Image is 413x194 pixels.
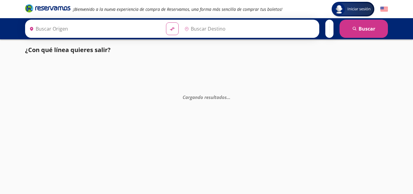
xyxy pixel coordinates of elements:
button: English [380,5,388,13]
i: Brand Logo [25,4,70,13]
span: . [227,94,228,100]
input: Buscar Destino [182,21,316,36]
p: ¿Con qué línea quieres salir? [25,45,111,54]
button: Buscar [340,20,388,38]
span: . [228,94,229,100]
a: Brand Logo [25,4,70,15]
input: Buscar Origen [27,21,161,36]
span: . [229,94,230,100]
span: Iniciar sesión [345,6,373,12]
em: Cargando resultados [183,94,230,100]
em: ¡Bienvenido a la nueva experiencia de compra de Reservamos, una forma más sencilla de comprar tus... [73,6,282,12]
